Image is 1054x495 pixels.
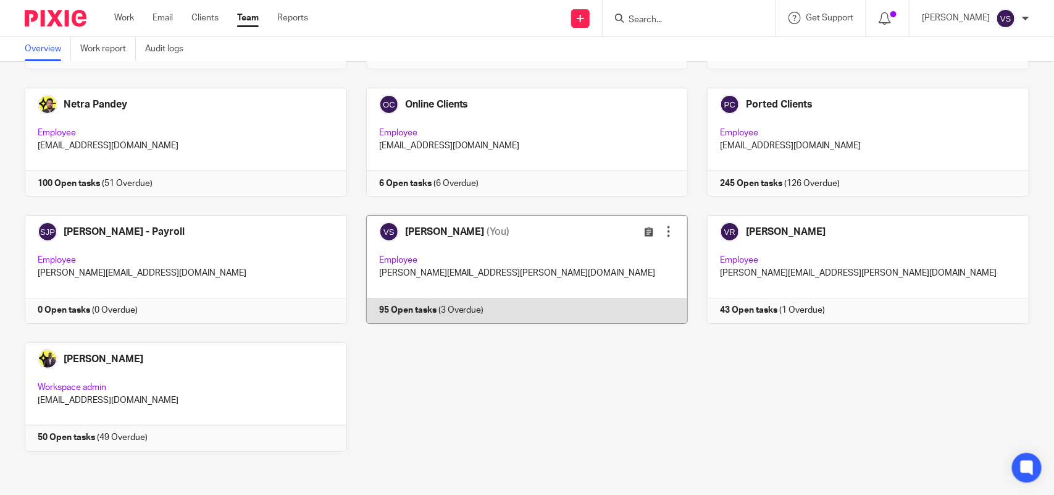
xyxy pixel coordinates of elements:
[80,37,136,61] a: Work report
[806,14,853,22] span: Get Support
[191,12,219,24] a: Clients
[922,12,990,24] p: [PERSON_NAME]
[114,12,134,24] a: Work
[277,12,308,24] a: Reports
[996,9,1016,28] img: svg%3E
[153,12,173,24] a: Email
[25,37,71,61] a: Overview
[237,12,259,24] a: Team
[25,10,86,27] img: Pixie
[145,37,193,61] a: Audit logs
[627,15,738,26] input: Search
